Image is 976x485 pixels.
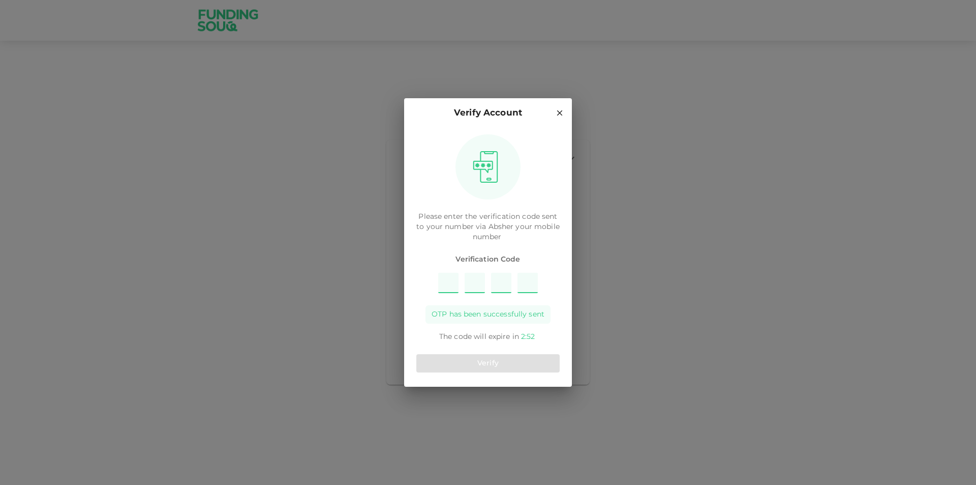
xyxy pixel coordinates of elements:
span: your mobile number [473,223,560,241]
input: Please enter OTP character 1 [438,273,459,293]
span: OTP has been successfully sent [432,309,544,320]
span: Verification Code [416,254,560,265]
img: otpImage [469,151,502,183]
span: The code will expire in [439,333,519,340]
p: Verify Account [454,106,522,120]
input: Please enter OTP character 4 [517,273,538,293]
p: Please enter the verification code sent to your number via Absher [416,212,560,242]
span: 2 : 52 [521,333,535,340]
input: Please enter OTP character 3 [491,273,511,293]
input: Please enter OTP character 2 [465,273,485,293]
